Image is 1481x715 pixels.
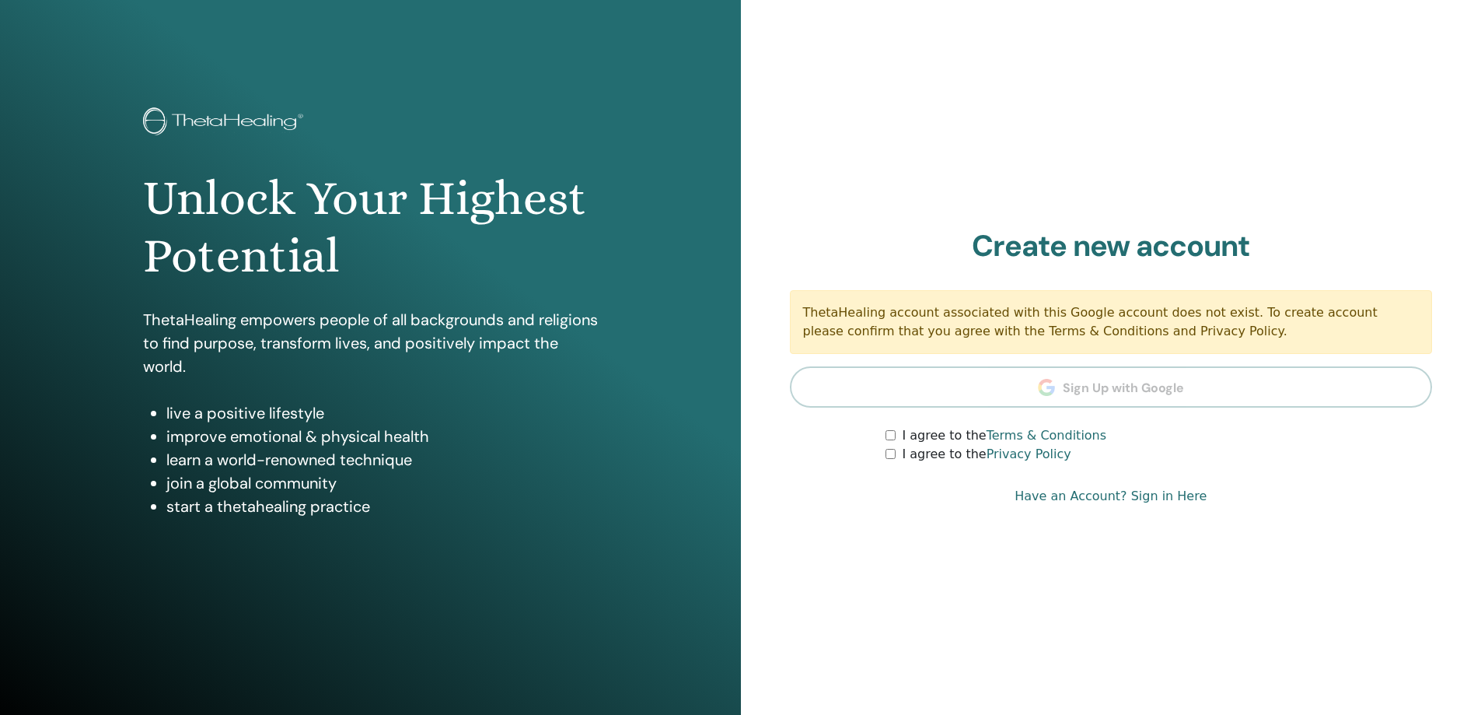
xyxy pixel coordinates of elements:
[902,445,1071,464] label: I agree to the
[902,426,1106,445] label: I agree to the
[790,229,1433,265] h2: Create new account
[166,495,598,518] li: start a thetahealing practice
[166,401,598,425] li: live a positive lifestyle
[143,308,598,378] p: ThetaHealing empowers people of all backgrounds and religions to find purpose, transform lives, a...
[987,428,1106,443] a: Terms & Conditions
[143,170,598,286] h1: Unlock Your Highest Potential
[987,447,1071,461] a: Privacy Policy
[166,425,598,448] li: improve emotional & physical health
[1015,487,1207,506] a: Have an Account? Sign in Here
[166,471,598,495] li: join a global community
[790,290,1433,354] div: ThetaHealing account associated with this Google account does not exist. To create account please...
[166,448,598,471] li: learn a world-renowned technique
